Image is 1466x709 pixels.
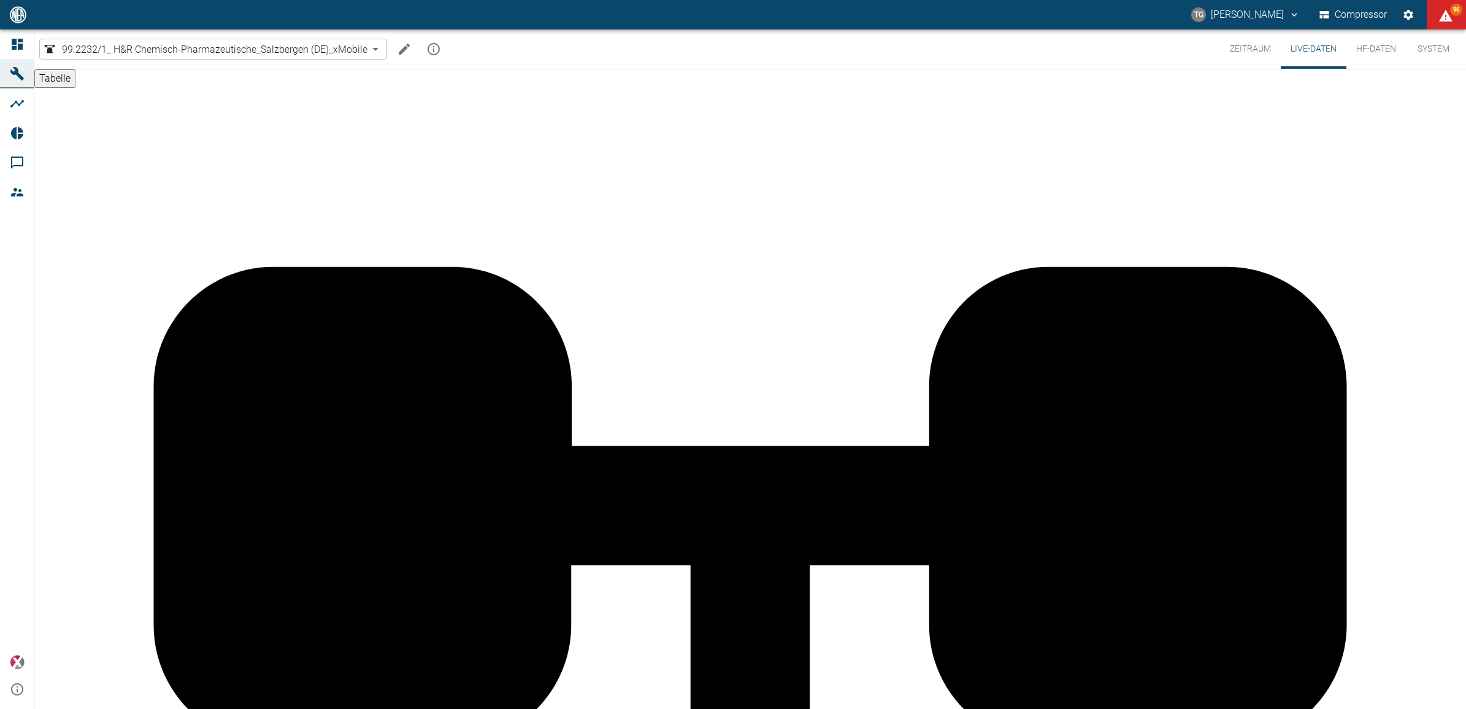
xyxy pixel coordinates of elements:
[34,69,75,88] button: Tabelle
[1406,29,1461,69] button: System
[1281,29,1346,69] button: Live-Daten
[1450,4,1462,16] span: 96
[392,37,416,61] button: Machine bearbeiten
[1220,29,1281,69] button: Zeitraum
[42,42,367,56] a: 99.2232/1_ H&R Chemisch-Pharmazeutische_Salzbergen (DE)_xMobile
[1397,4,1419,26] button: Einstellungen
[1317,4,1390,26] button: Compressor
[10,655,25,670] img: Xplore Logo
[1346,29,1406,69] button: HF-Daten
[62,42,367,56] span: 99.2232/1_ H&R Chemisch-Pharmazeutische_Salzbergen (DE)_xMobile
[9,6,28,23] img: logo
[1191,7,1206,22] div: TG
[1189,4,1302,26] button: thomas.gregoir@neuman-esser.com
[421,37,446,61] button: mission info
